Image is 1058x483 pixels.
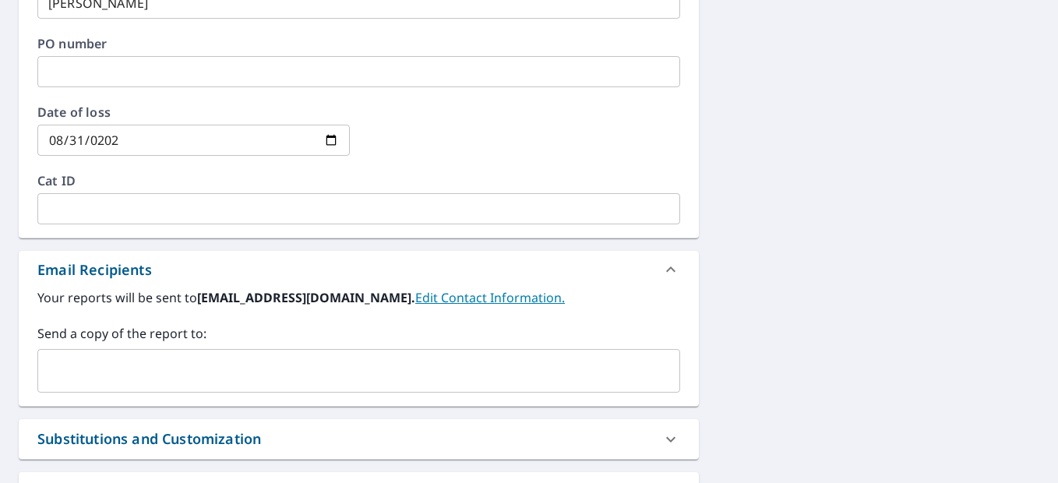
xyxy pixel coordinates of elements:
[37,37,680,50] label: PO number
[37,324,680,343] label: Send a copy of the report to:
[37,259,152,280] div: Email Recipients
[37,288,680,307] label: Your reports will be sent to
[415,289,565,306] a: EditContactInfo
[37,428,261,450] div: Substitutions and Customization
[37,175,680,187] label: Cat ID
[19,251,699,288] div: Email Recipients
[197,289,415,306] b: [EMAIL_ADDRESS][DOMAIN_NAME].
[37,106,350,118] label: Date of loss
[19,419,699,459] div: Substitutions and Customization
